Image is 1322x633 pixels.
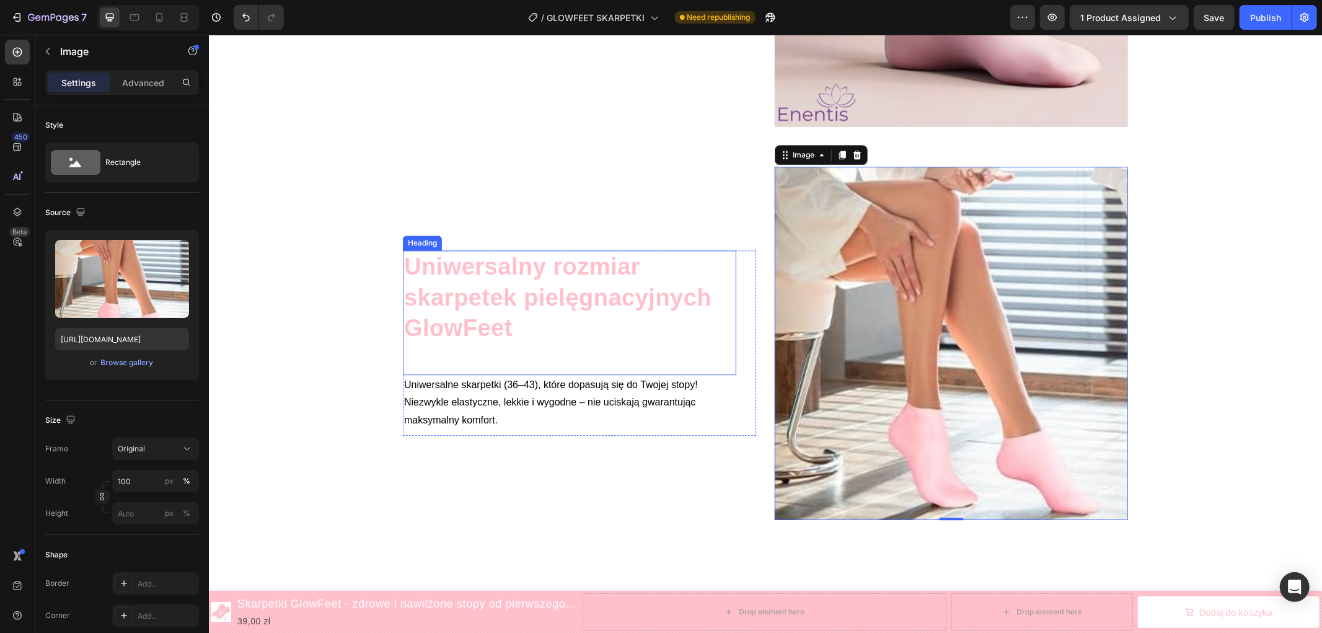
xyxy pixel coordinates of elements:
[9,227,30,237] div: Beta
[81,10,87,25] p: 7
[61,76,96,89] p: Settings
[45,578,69,589] div: Border
[566,132,919,485] img: gempages_561172211092685909-1d643d93-a591-4f8d-a572-0b159564133a.png
[542,11,545,24] span: /
[1204,12,1225,23] span: Save
[1070,5,1189,30] button: 1 product assigned
[20,20,30,30] img: logo_orange.svg
[47,73,111,81] div: Domain Overview
[687,12,751,23] span: Need republishing
[122,76,164,89] p: Advanced
[547,11,645,24] span: GLOWFEET SKARPETKI
[123,72,133,82] img: tab_keywords_by_traffic_grey.svg
[234,5,284,30] div: Undo/Redo
[112,438,199,460] button: Original
[990,569,1064,586] div: Dodaj do koszyka
[105,148,181,177] div: Rectangle
[162,474,177,489] button: %
[196,203,231,214] div: Heading
[5,5,92,30] button: 7
[1080,11,1161,24] span: 1 product assigned
[1194,5,1235,30] button: Save
[530,572,596,582] div: Drop element here
[183,476,190,487] div: %
[12,132,30,142] div: 450
[179,474,194,489] button: px
[195,345,489,391] span: Uniwersalne skarpetki (36–43), które dopasują się do Twojej stopy! Niezwykle elastyczne, lekkie i...
[112,470,199,492] input: px%
[808,572,873,582] div: Drop element here
[318,555,795,611] h2: Od szorstkich pięt do miękkiej skóry w prosty sposób
[112,502,199,525] input: px%
[45,412,78,429] div: Size
[118,443,145,454] span: Original
[165,508,174,519] div: px
[55,328,189,350] input: https://example.com/image.jpg
[1240,5,1292,30] button: Publish
[33,72,43,82] img: tab_domain_overview_orange.svg
[55,240,189,318] img: preview-image
[101,357,154,368] div: Browse gallery
[45,508,68,519] label: Height
[20,32,30,42] img: website_grey.svg
[45,205,88,221] div: Source
[581,115,608,126] div: Image
[194,216,527,310] h2: Uniwersalny rozmiar skarpetek pielęgnacyjnych GlowFeet
[137,73,209,81] div: Keywords by Traffic
[45,120,63,131] div: Style
[209,35,1322,633] iframe: Design area
[138,578,196,590] div: Add...
[32,32,136,42] div: Domain: [DOMAIN_NAME]
[179,506,194,521] button: px
[45,549,68,560] div: Shape
[45,443,68,454] label: Frame
[183,508,190,519] div: %
[45,476,66,487] label: Width
[90,355,98,370] span: or
[100,356,154,369] button: Browse gallery
[162,506,177,521] button: %
[929,562,1111,593] button: Dodaj do koszyka
[165,476,174,487] div: px
[35,20,61,30] div: v 4.0.25
[45,610,70,621] div: Corner
[1280,572,1310,602] div: Open Intercom Messenger
[138,611,196,622] div: Add...
[60,44,165,59] p: Image
[1250,11,1281,24] div: Publish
